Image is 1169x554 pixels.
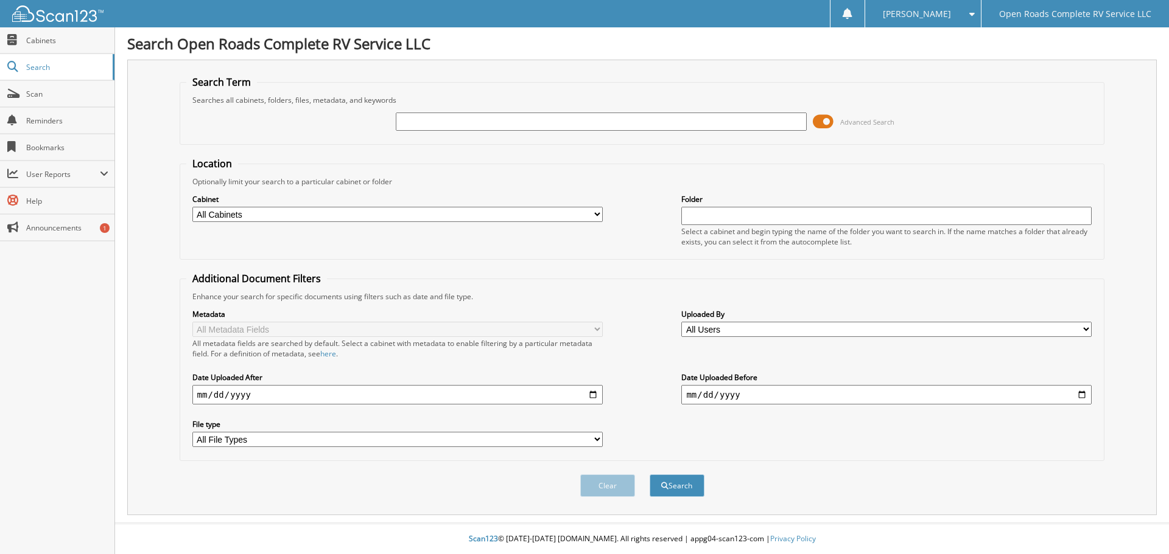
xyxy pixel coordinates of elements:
div: 1 [100,223,110,233]
span: [PERSON_NAME] [883,10,951,18]
div: © [DATE]-[DATE] [DOMAIN_NAME]. All rights reserved | appg04-scan123-com | [115,524,1169,554]
span: Advanced Search [840,117,894,126]
label: Folder [681,194,1092,204]
input: start [192,385,603,404]
div: Searches all cabinets, folders, files, metadata, and keywords [186,95,1098,105]
span: Search [26,62,107,72]
div: Select a cabinet and begin typing the name of the folder you want to search in. If the name match... [681,226,1092,247]
input: end [681,385,1092,404]
button: Clear [580,474,635,497]
span: Cabinets [26,35,108,46]
a: Privacy Policy [770,533,816,544]
label: Uploaded By [681,309,1092,319]
legend: Location [186,157,238,170]
a: here [320,348,336,359]
legend: Additional Document Filters [186,272,327,285]
span: Help [26,196,108,206]
label: Date Uploaded Before [681,372,1092,383]
button: Search [650,474,704,497]
img: scan123-logo-white.svg [12,5,104,22]
span: Scan123 [469,533,498,544]
span: Scan [26,89,108,99]
label: Metadata [192,309,603,319]
span: User Reports [26,169,100,179]
h1: Search Open Roads Complete RV Service LLC [127,33,1157,54]
span: Announcements [26,223,108,233]
label: File type [192,419,603,429]
label: Date Uploaded After [192,372,603,383]
legend: Search Term [186,75,257,89]
label: Cabinet [192,194,603,204]
div: All metadata fields are searched by default. Select a cabinet with metadata to enable filtering b... [192,338,603,359]
span: Open Roads Complete RV Service LLC [999,10,1151,18]
span: Bookmarks [26,142,108,153]
div: Optionally limit your search to a particular cabinet or folder [186,176,1098,187]
span: Reminders [26,116,108,126]
div: Enhance your search for specific documents using filters such as date and file type. [186,291,1098,302]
